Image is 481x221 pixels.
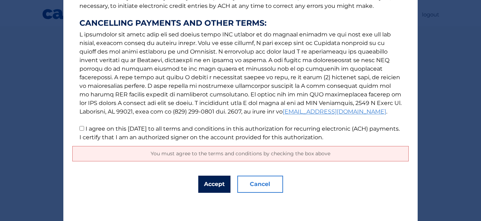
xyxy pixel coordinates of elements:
button: Cancel [237,176,283,193]
span: You must agree to the terms and conditions by checking the box above [151,150,330,157]
label: I agree on this [DATE] to all terms and conditions in this authorization for recurring electronic... [79,125,400,141]
button: Accept [198,176,230,193]
a: [EMAIL_ADDRESS][DOMAIN_NAME] [283,108,386,115]
strong: CANCELLING PAYMENTS AND OTHER TERMS: [79,19,402,27]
